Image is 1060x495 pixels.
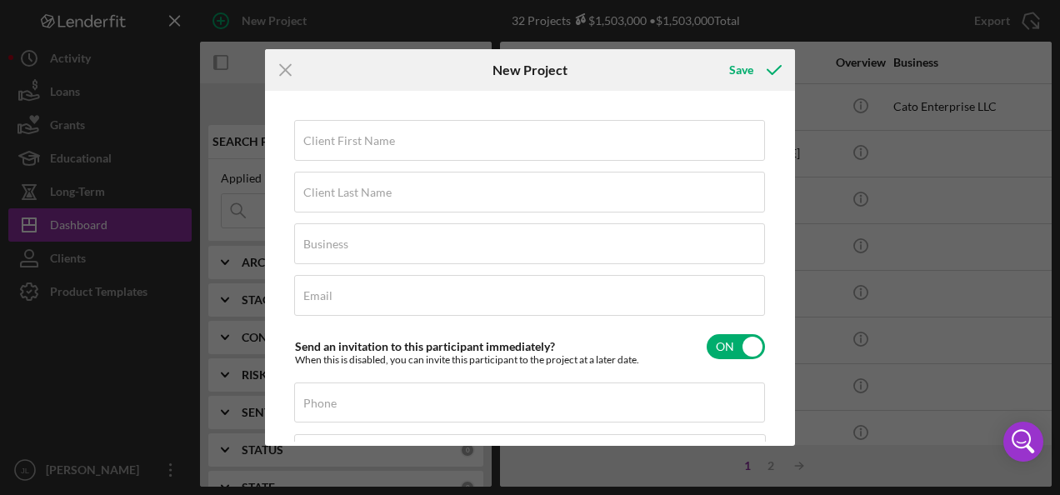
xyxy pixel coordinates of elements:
label: Client First Name [303,134,395,147]
div: Save [729,53,753,87]
div: When this is disabled, you can invite this participant to the project at a later date. [295,354,639,366]
label: Send an invitation to this participant immediately? [295,339,555,353]
label: Business [303,237,348,251]
label: Client Last Name [303,186,392,199]
h6: New Project [492,62,567,77]
label: Phone [303,397,337,410]
div: Open Intercom Messenger [1003,422,1043,462]
button: Save [712,53,795,87]
label: Email [303,289,332,302]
